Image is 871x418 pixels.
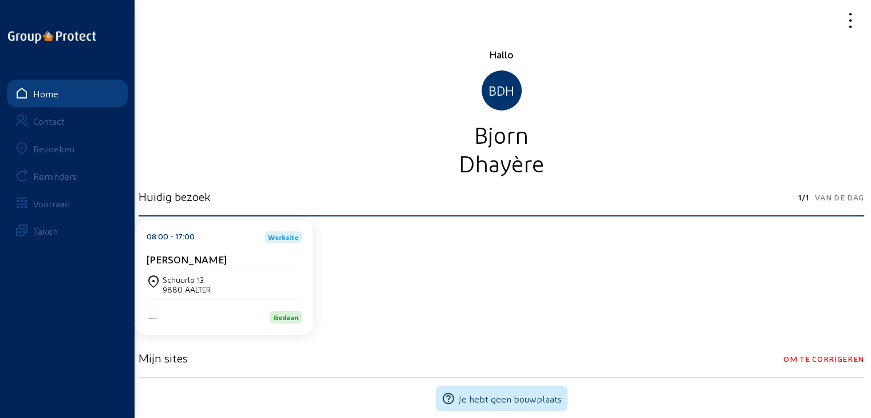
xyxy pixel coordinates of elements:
div: Home [33,88,58,99]
div: Hallo [139,48,864,61]
div: Reminders [33,171,77,182]
span: Om te corrigeren [783,351,864,367]
div: 08:00 - 17:00 [147,231,195,243]
span: Je hebt geen bouwplaats [459,393,562,404]
div: Schuurlo 13 [163,275,211,285]
div: Taken [33,226,58,236]
h3: Huidig bezoek [139,190,210,203]
img: Aqua Protect [147,317,158,321]
h3: Mijn sites [139,351,188,365]
div: Bezoeken [33,143,74,154]
a: Contact [7,107,128,135]
mat-icon: help_outline [442,392,455,405]
div: Bjorn [139,120,864,148]
a: Reminders [7,162,128,190]
span: Gedaan [273,313,298,321]
div: BDH [482,70,522,111]
cam-card-title: [PERSON_NAME] [147,253,227,265]
a: Bezoeken [7,135,128,162]
a: Voorraad [7,190,128,217]
div: Contact [33,116,65,127]
div: Dhayère [139,148,864,177]
span: 1/1 [798,190,809,206]
span: Van de dag [815,190,864,206]
div: Voorraad [33,198,70,209]
div: 9880 AALTER [163,285,211,294]
img: logo-oneline.png [8,31,96,44]
a: Home [7,80,128,107]
a: Taken [7,217,128,245]
span: Werksite [268,234,298,240]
